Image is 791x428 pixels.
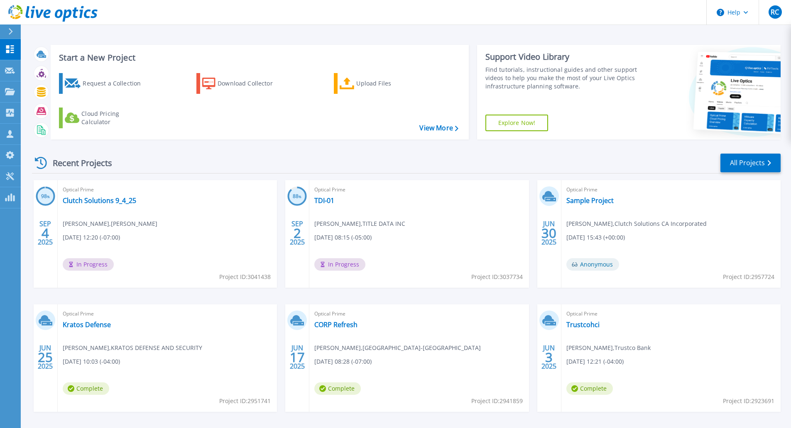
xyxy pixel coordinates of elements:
span: Optical Prime [63,309,272,318]
a: Trustcohci [566,320,600,329]
a: Sample Project [566,196,614,205]
span: [DATE] 08:28 (-07:00) [314,357,372,366]
span: Optical Prime [566,185,776,194]
span: RC [771,9,779,15]
span: [DATE] 08:15 (-05:00) [314,233,372,242]
a: TDI-01 [314,196,334,205]
span: [PERSON_NAME] , Clutch Solutions CA Incorporated [566,219,707,228]
div: SEP 2025 [289,218,305,248]
span: Complete [63,382,109,395]
span: Project ID: 2951741 [219,396,271,406]
span: Project ID: 3037734 [471,272,523,281]
div: Recent Projects [32,153,123,173]
span: [DATE] 10:03 (-04:00) [63,357,120,366]
h3: 88 [287,192,307,201]
a: Kratos Defense [63,320,111,329]
div: JUN 2025 [541,342,557,372]
a: CORP Refresh [314,320,358,329]
a: Upload Files [334,73,426,94]
span: [PERSON_NAME] , [GEOGRAPHIC_DATA]-[GEOGRAPHIC_DATA] [314,343,481,352]
div: JUN 2025 [541,218,557,248]
span: Complete [566,382,613,395]
a: Cloud Pricing Calculator [59,108,152,128]
div: JUN 2025 [289,342,305,372]
span: Optical Prime [566,309,776,318]
a: Request a Collection [59,73,152,94]
span: 25 [38,354,53,361]
div: Cloud Pricing Calculator [81,110,148,126]
span: Optical Prime [314,309,524,318]
span: Complete [314,382,361,395]
a: View More [419,124,458,132]
a: Explore Now! [485,115,549,131]
div: Download Collector [218,75,284,92]
span: Anonymous [566,258,619,271]
span: Optical Prime [314,185,524,194]
span: [PERSON_NAME] , TITLE DATA INC [314,219,405,228]
span: [DATE] 12:20 (-07:00) [63,233,120,242]
a: Download Collector [196,73,289,94]
span: [DATE] 15:43 (+00:00) [566,233,625,242]
a: All Projects [720,154,781,172]
span: % [47,194,50,199]
span: 3 [545,354,553,361]
span: Project ID: 2923691 [723,396,774,406]
span: Project ID: 3041438 [219,272,271,281]
span: [PERSON_NAME] , Trustco Bank [566,343,651,352]
a: Clutch Solutions 9_4_25 [63,196,136,205]
span: In Progress [63,258,114,271]
span: [PERSON_NAME] , KRATOS DEFENSE AND SECURITY [63,343,202,352]
div: Upload Files [356,75,423,92]
span: 4 [42,230,49,237]
span: 30 [541,230,556,237]
div: Support Video Library [485,51,640,62]
h3: Start a New Project [59,53,458,62]
span: 17 [290,354,305,361]
div: Find tutorials, instructional guides and other support videos to help you make the most of your L... [485,66,640,90]
h3: 98 [36,192,55,201]
span: % [299,194,301,199]
div: JUN 2025 [37,342,53,372]
span: Optical Prime [63,185,272,194]
div: Request a Collection [83,75,149,92]
span: [PERSON_NAME] , [PERSON_NAME] [63,219,157,228]
span: In Progress [314,258,365,271]
span: [DATE] 12:21 (-04:00) [566,357,624,366]
span: 2 [294,230,301,237]
div: SEP 2025 [37,218,53,248]
span: Project ID: 2957724 [723,272,774,281]
span: Project ID: 2941859 [471,396,523,406]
